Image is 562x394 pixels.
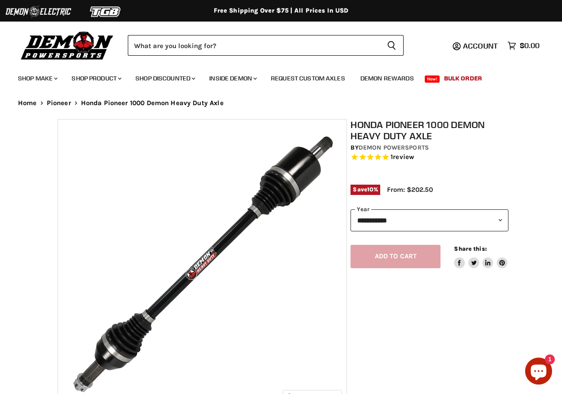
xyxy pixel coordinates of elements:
[65,69,127,88] a: Shop Product
[47,99,71,107] a: Pioneer
[4,3,72,20] img: Demon Electric Logo 2
[463,41,498,50] span: Account
[128,35,404,56] form: Product
[393,153,414,161] span: review
[387,186,433,194] span: From: $202.50
[454,245,486,252] span: Share this:
[359,144,429,151] a: Demon Powersports
[202,69,262,88] a: Inside Demon
[351,143,508,153] div: by
[425,75,440,83] span: New!
[351,209,508,231] select: year
[380,35,404,56] button: Search
[11,66,537,88] ul: Main menu
[367,186,373,193] span: 10
[437,69,489,88] a: Bulk Order
[459,42,503,50] a: Account
[520,41,540,50] span: $0.00
[11,69,63,88] a: Shop Make
[351,185,380,195] span: Save %
[522,358,555,387] inbox-online-store-chat: Shopify online store chat
[354,69,421,88] a: Demon Rewards
[391,153,414,161] span: 1 reviews
[18,99,37,107] a: Home
[351,119,508,142] h1: Honda Pioneer 1000 Demon Heavy Duty Axle
[18,29,117,61] img: Demon Powersports
[503,39,544,52] a: $0.00
[264,69,352,88] a: Request Custom Axles
[72,3,139,20] img: TGB Logo 2
[129,69,201,88] a: Shop Discounted
[454,245,508,269] aside: Share this:
[351,153,508,162] span: Rated 5.0 out of 5 stars 1 reviews
[128,35,380,56] input: Search
[81,99,224,107] span: Honda Pioneer 1000 Demon Heavy Duty Axle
